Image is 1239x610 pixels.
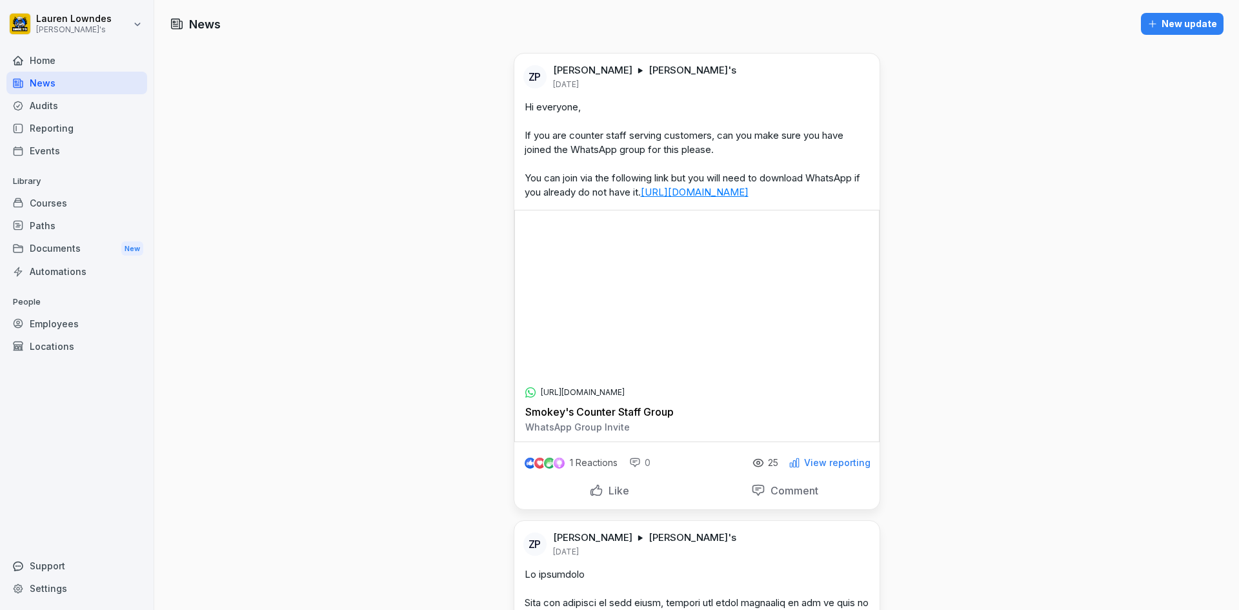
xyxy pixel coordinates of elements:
div: 0 [629,456,650,469]
a: Courses [6,192,147,214]
p: Lauren Lowndes [36,14,112,25]
p: View reporting [804,458,871,468]
a: Reporting [6,117,147,139]
a: Audits [6,94,147,117]
a: Home [6,49,147,72]
div: Documents [6,237,147,261]
p: People [6,292,147,312]
p: Smokey's Counter Staff Group [525,405,869,418]
a: News [6,72,147,94]
p: [URL][DOMAIN_NAME] [541,386,625,399]
div: New update [1147,17,1217,31]
p: [PERSON_NAME] [553,64,632,77]
div: ZP [523,533,547,556]
a: Settings [6,577,147,600]
img: love [535,458,545,468]
img: ujTY9i_Jhs1.png [525,387,536,398]
img: celebrate [544,458,555,469]
img: inspiring [554,457,565,469]
p: 1 Reactions [570,458,618,468]
a: Automations [6,260,147,283]
p: [DATE] [553,79,579,90]
button: New update [1141,13,1224,35]
div: ZP [523,65,547,88]
a: Paths [6,214,147,237]
p: WhatsApp Group Invite [525,421,869,434]
h1: News [189,15,221,33]
a: [URL][DOMAIN_NAME] [641,186,749,198]
p: [DATE] [553,547,579,557]
a: Employees [6,312,147,335]
a: DocumentsNew [6,237,147,261]
p: [PERSON_NAME]'s [649,531,736,544]
p: Library [6,171,147,192]
p: Comment [765,484,818,497]
p: [PERSON_NAME]'s [649,64,736,77]
p: [PERSON_NAME] [553,531,632,544]
div: New [121,241,143,256]
p: Like [603,484,629,497]
img: like [525,458,535,468]
p: [PERSON_NAME]'s [36,25,112,34]
a: Events [6,139,147,162]
p: 25 [768,458,778,468]
div: Support [6,554,147,577]
p: Hi everyone, If you are counter staff serving customers, can you make sure you have joined the Wh... [525,100,869,199]
a: Locations [6,335,147,358]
